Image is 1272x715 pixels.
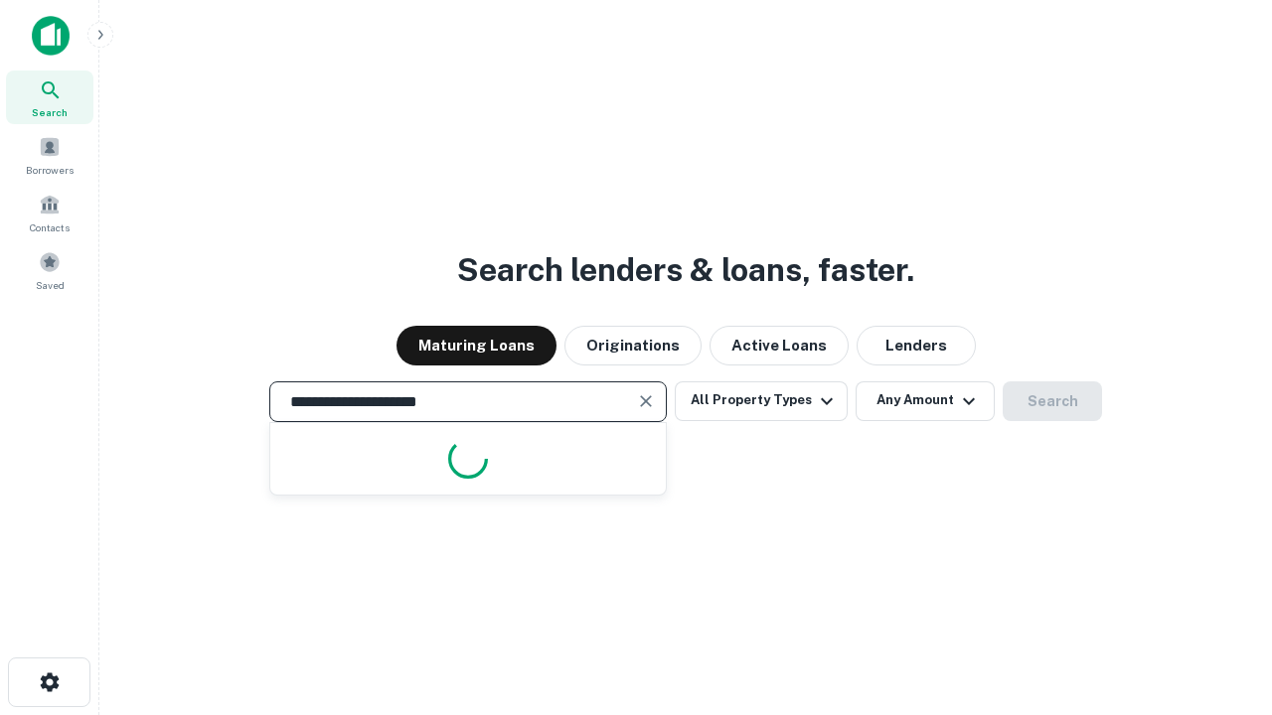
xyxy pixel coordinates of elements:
[397,326,556,365] button: Maturing Loans
[857,326,976,365] button: Lenders
[32,16,70,56] img: capitalize-icon.png
[6,186,93,239] a: Contacts
[6,243,93,297] a: Saved
[710,326,849,365] button: Active Loans
[26,162,74,178] span: Borrowers
[6,128,93,182] a: Borrowers
[856,381,995,421] button: Any Amount
[457,246,914,294] h3: Search lenders & loans, faster.
[1173,493,1272,588] iframe: Chat Widget
[675,381,848,421] button: All Property Types
[564,326,702,365] button: Originations
[32,104,68,120] span: Search
[632,387,660,415] button: Clear
[36,277,65,293] span: Saved
[30,219,70,235] span: Contacts
[6,71,93,124] a: Search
